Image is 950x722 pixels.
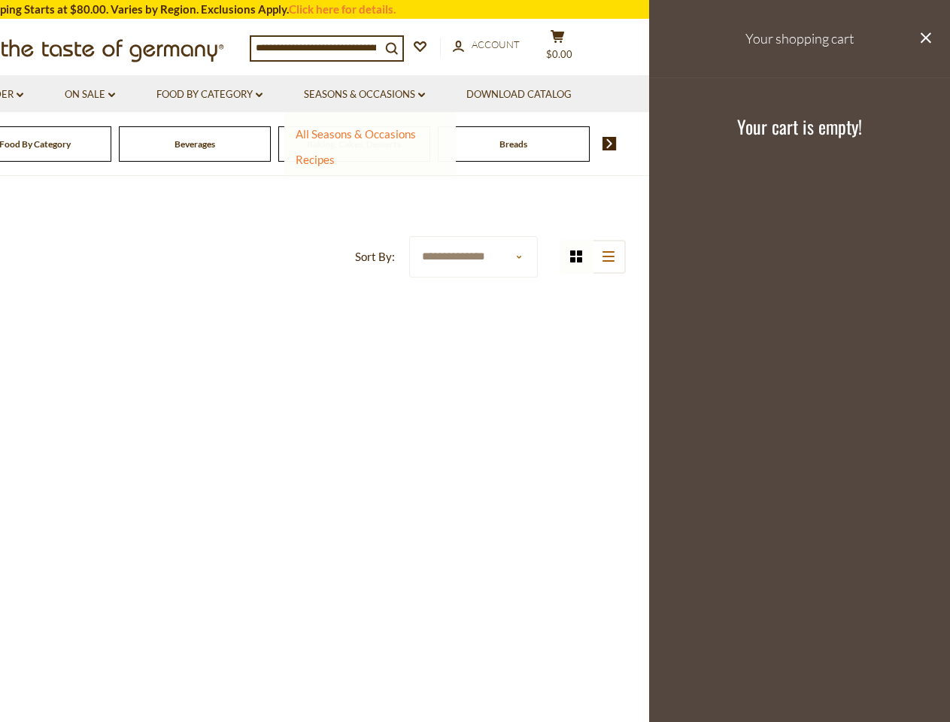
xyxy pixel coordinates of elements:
[536,29,581,67] button: $0.00
[289,2,396,16] a: Click here for details.
[466,86,572,103] a: Download Catalog
[355,247,395,266] label: Sort By:
[472,38,520,50] span: Account
[602,137,617,150] img: next arrow
[304,86,425,103] a: Seasons & Occasions
[65,86,115,103] a: On Sale
[453,37,520,53] a: Account
[499,138,527,150] a: Breads
[668,115,931,138] h3: Your cart is empty!
[546,48,572,60] span: $0.00
[296,127,416,141] a: All Seasons & Occasions
[296,153,335,166] a: Recipes
[156,86,263,103] a: Food By Category
[175,138,215,150] a: Beverages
